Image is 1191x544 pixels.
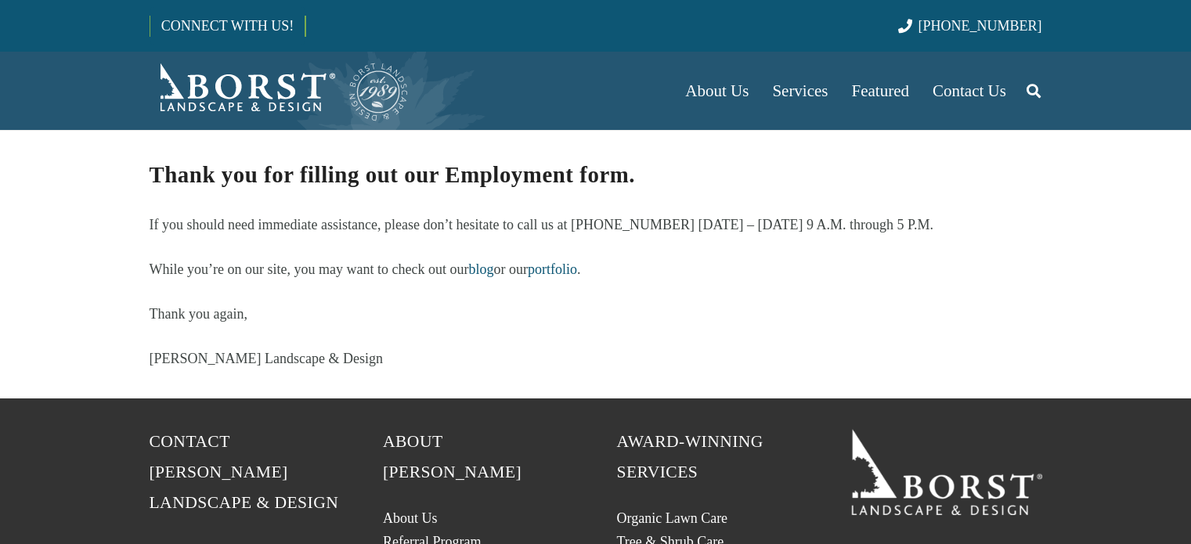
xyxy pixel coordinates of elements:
[150,7,305,45] a: CONNECT WITH US!
[150,302,1042,326] p: Thank you again,
[150,258,1042,281] p: While you’re on our site, you may want to check out our or our .
[933,81,1006,100] span: Contact Us
[528,261,577,277] a: portfolio
[617,510,728,526] a: Organic Lawn Care
[760,52,839,130] a: Services
[685,81,749,100] span: About Us
[383,510,438,526] a: About Us
[772,81,828,100] span: Services
[840,52,921,130] a: Featured
[468,261,493,277] a: blog
[919,18,1042,34] span: [PHONE_NUMBER]
[921,52,1018,130] a: Contact Us
[852,81,909,100] span: Featured
[150,162,636,187] strong: Thank you for filling out our Employment form.
[383,432,522,481] span: About [PERSON_NAME]
[150,347,1042,370] p: [PERSON_NAME] Landscape & Design
[150,432,339,512] span: Contact [PERSON_NAME] Landscape & Design
[898,18,1041,34] a: [PHONE_NUMBER]
[1018,71,1049,110] a: Search
[150,213,1042,236] p: If you should need immediate assistance, please don’t hesitate to call us at [PHONE_NUMBER] [DATE...
[850,427,1042,514] a: 19BorstLandscape_Logo_W
[150,59,410,122] a: Borst-Logo
[673,52,760,130] a: About Us
[617,432,763,481] span: Award-Winning Services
